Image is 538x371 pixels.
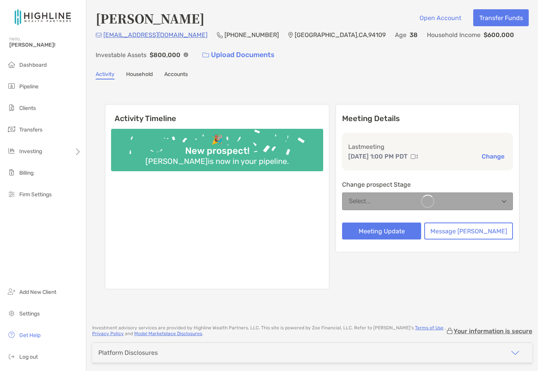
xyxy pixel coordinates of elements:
[9,3,77,31] img: Zoe Logo
[295,30,386,40] p: [GEOGRAPHIC_DATA] , CA , 94109
[413,9,467,26] button: Open Account
[217,32,223,38] img: Phone Icon
[19,289,56,295] span: Add New Client
[411,153,418,160] img: communication type
[511,348,520,358] img: icon arrow
[7,146,16,155] img: investing icon
[7,125,16,134] img: transfers icon
[7,352,16,361] img: logout icon
[92,331,124,336] a: Privacy Policy
[410,30,418,40] p: 38
[342,114,513,123] p: Meeting Details
[96,9,204,27] h4: [PERSON_NAME]
[395,30,406,40] p: Age
[103,30,207,40] p: [EMAIL_ADDRESS][DOMAIN_NAME]
[348,142,507,152] p: Last meeting
[142,157,292,166] div: [PERSON_NAME] is now in your pipeline.
[342,180,513,189] p: Change prospect Stage
[19,62,47,68] span: Dashboard
[19,191,52,198] span: Firm Settings
[208,134,226,145] div: 🎉
[92,325,446,337] p: Investment advisory services are provided by Highline Wealth Partners, LLC . This site is powered...
[197,47,280,63] a: Upload Documents
[7,60,16,69] img: dashboard icon
[7,189,16,199] img: firm-settings icon
[479,152,507,160] button: Change
[126,71,153,79] a: Household
[348,152,408,161] p: [DATE] 1:00 PM PDT
[484,30,514,40] p: $600,000
[150,50,180,60] p: $800,000
[224,30,279,40] p: [PHONE_NUMBER]
[415,325,444,331] a: Terms of Use
[96,71,115,79] a: Activity
[9,42,81,48] span: [PERSON_NAME]!
[342,223,421,239] button: Meeting Update
[164,71,188,79] a: Accounts
[19,354,38,360] span: Log out
[184,52,188,57] img: Info Icon
[7,309,16,318] img: settings icon
[7,103,16,112] img: clients icon
[96,33,102,37] img: Email Icon
[7,168,16,177] img: billing icon
[19,105,36,111] span: Clients
[19,170,34,176] span: Billing
[96,50,147,60] p: Investable Assets
[7,81,16,91] img: pipeline icon
[19,332,40,339] span: Get Help
[7,287,16,296] img: add_new_client icon
[7,330,16,339] img: get-help icon
[19,83,39,90] span: Pipeline
[202,52,209,58] img: button icon
[424,223,513,239] button: Message [PERSON_NAME]
[427,30,481,40] p: Household Income
[454,327,532,335] p: Your information is secure
[134,331,202,336] a: Model Marketplace Disclosures
[182,145,253,157] div: New prospect!
[105,105,329,123] h6: Activity Timeline
[19,148,42,155] span: Investing
[98,349,158,356] div: Platform Disclosures
[288,32,293,38] img: Location Icon
[19,126,42,133] span: Transfers
[473,9,529,26] button: Transfer Funds
[19,310,40,317] span: Settings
